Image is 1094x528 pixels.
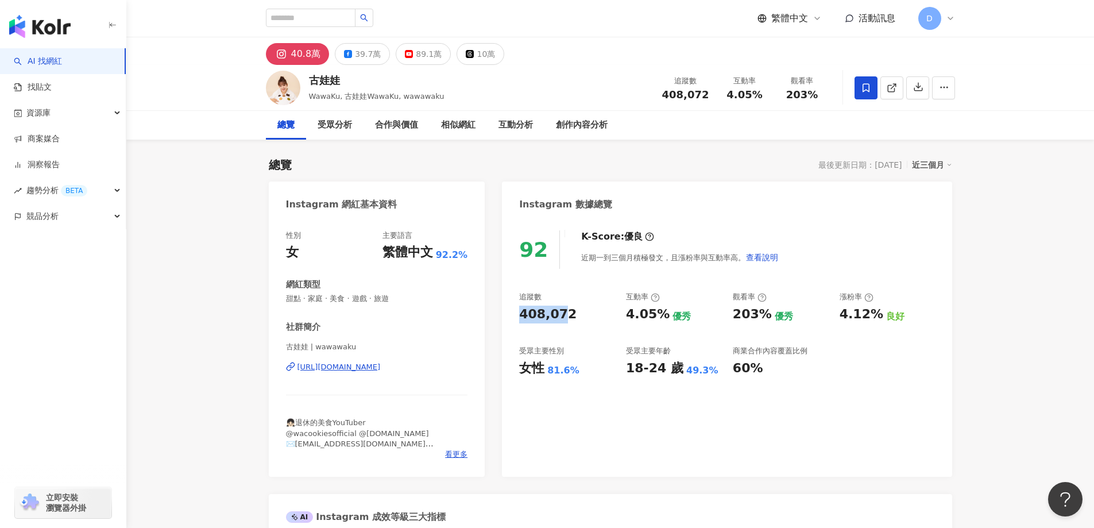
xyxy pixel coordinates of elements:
[886,310,904,323] div: 良好
[441,118,476,132] div: 相似網紅
[626,306,670,323] div: 4.05%
[18,494,41,512] img: chrome extension
[445,449,467,460] span: 看更多
[519,346,564,356] div: 受眾主要性別
[277,118,295,132] div: 總覽
[14,133,60,145] a: 商案媒合
[286,294,468,304] span: 甜點 · 家庭 · 美食 · 遊戲 · 旅遊
[382,244,433,261] div: 繁體中文
[519,360,544,377] div: 女性
[286,244,299,261] div: 女
[733,360,763,377] div: 60%
[1048,482,1083,517] iframe: Help Scout Beacon - Open
[26,100,51,126] span: 資源庫
[498,118,533,132] div: 互動分析
[723,75,767,87] div: 互動率
[581,230,654,243] div: K-Score :
[416,46,442,62] div: 89.1萬
[286,511,446,523] div: Instagram 成效等級三大指標
[662,75,709,87] div: 追蹤數
[14,187,22,195] span: rise
[286,511,314,523] div: AI
[15,487,111,518] a: chrome extension立即安裝 瀏覽器外掛
[626,346,671,356] div: 受眾主要年齡
[355,46,381,62] div: 39.7萬
[286,321,320,333] div: 社群簡介
[286,342,468,352] span: 古娃娃 | wawawaku
[519,306,577,323] div: 408,072
[477,46,495,62] div: 10萬
[457,43,504,65] button: 10萬
[733,346,807,356] div: 商業合作內容覆蓋比例
[9,15,71,38] img: logo
[662,88,709,101] span: 408,072
[309,73,444,87] div: 古娃娃
[286,362,468,372] a: [URL][DOMAIN_NAME]
[624,230,643,243] div: 優良
[286,418,434,458] span: 👧🏻退休的美食YouTuber @wacookiesofficial @[DOMAIN_NAME] ✉️[EMAIL_ADDRESS][DOMAIN_NAME] ﹏atojet過濾蓮蓬頭開團中﹏
[733,306,772,323] div: 203%
[840,292,873,302] div: 漲粉率
[626,292,660,302] div: 互動率
[26,178,87,203] span: 趨勢分析
[286,230,301,241] div: 性別
[746,253,778,262] span: 查看說明
[733,292,767,302] div: 觀看率
[686,364,718,377] div: 49.3%
[771,12,808,25] span: 繁體中文
[286,198,397,211] div: Instagram 網紅基本資料
[335,43,390,65] button: 39.7萬
[61,185,87,196] div: BETA
[581,246,779,269] div: 近期一到三個月積極發文，且漲粉率與互動率高。
[375,118,418,132] div: 合作與價值
[14,56,62,67] a: searchAI 找網紅
[840,306,883,323] div: 4.12%
[859,13,895,24] span: 活動訊息
[266,71,300,105] img: KOL Avatar
[745,246,779,269] button: 查看說明
[780,75,824,87] div: 觀看率
[318,118,352,132] div: 受眾分析
[926,12,933,25] span: D
[382,230,412,241] div: 主要語言
[556,118,608,132] div: 創作內容分析
[519,292,542,302] div: 追蹤數
[726,89,762,101] span: 4.05%
[547,364,579,377] div: 81.6%
[519,238,548,261] div: 92
[46,492,86,513] span: 立即安裝 瀏覽器外掛
[775,310,793,323] div: 優秀
[672,310,691,323] div: 優秀
[14,159,60,171] a: 洞察報告
[786,89,818,101] span: 203%
[26,203,59,229] span: 競品分析
[360,14,368,22] span: search
[297,362,381,372] div: [URL][DOMAIN_NAME]
[396,43,451,65] button: 89.1萬
[818,160,902,169] div: 最後更新日期：[DATE]
[912,157,952,172] div: 近三個月
[519,198,612,211] div: Instagram 數據總覽
[291,46,321,62] div: 40.8萬
[269,157,292,173] div: 總覽
[14,82,52,93] a: 找貼文
[286,279,320,291] div: 網紅類型
[626,360,683,377] div: 18-24 歲
[436,249,468,261] span: 92.2%
[309,92,444,101] span: WawaKu, 古娃娃WawaKu, wawawaku
[266,43,330,65] button: 40.8萬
